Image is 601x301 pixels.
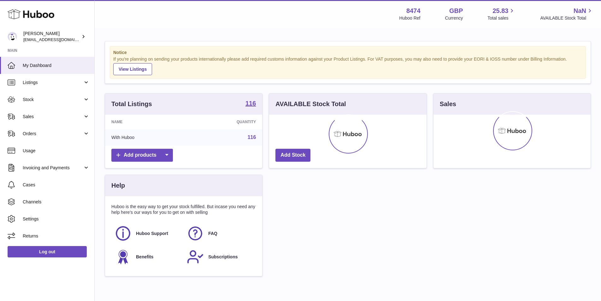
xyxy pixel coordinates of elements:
[245,100,256,108] a: 116
[23,114,83,120] span: Sales
[23,63,90,69] span: My Dashboard
[111,100,152,108] h3: Total Listings
[113,56,582,75] div: If you're planning on sending your products internationally please add required customs informati...
[115,225,180,242] a: Huboo Support
[406,7,421,15] strong: 8474
[136,231,168,237] span: Huboo Support
[574,7,586,15] span: NaN
[248,135,256,140] a: 116
[208,254,238,260] span: Subscriptions
[188,115,262,129] th: Quantity
[136,254,153,260] span: Benefits
[487,15,516,21] span: Total sales
[23,165,83,171] span: Invoicing and Payments
[23,148,90,154] span: Usage
[440,100,456,108] h3: Sales
[111,149,173,162] a: Add products
[492,7,508,15] span: 25.83
[275,100,346,108] h3: AVAILABLE Stock Total
[23,131,83,137] span: Orders
[23,233,90,239] span: Returns
[23,37,93,42] span: [EMAIL_ADDRESS][DOMAIN_NAME]
[187,225,253,242] a: FAQ
[187,248,253,265] a: Subscriptions
[111,204,256,216] p: Huboo is the easy way to get your stock fulfilled. But incase you need any help here's our ways f...
[113,50,582,56] strong: Notice
[487,7,516,21] a: 25.83 Total sales
[23,31,80,43] div: [PERSON_NAME]
[540,15,593,21] span: AVAILABLE Stock Total
[8,246,87,257] a: Log out
[275,149,310,162] a: Add Stock
[115,248,180,265] a: Benefits
[399,15,421,21] div: Huboo Ref
[449,7,463,15] strong: GBP
[23,97,83,103] span: Stock
[105,115,188,129] th: Name
[23,199,90,205] span: Channels
[23,182,90,188] span: Cases
[445,15,463,21] div: Currency
[23,216,90,222] span: Settings
[8,32,17,41] img: orders@neshealth.com
[113,63,152,75] a: View Listings
[245,100,256,106] strong: 116
[208,231,217,237] span: FAQ
[111,181,125,190] h3: Help
[23,80,83,86] span: Listings
[105,129,188,146] td: With Huboo
[540,7,593,21] a: NaN AVAILABLE Stock Total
